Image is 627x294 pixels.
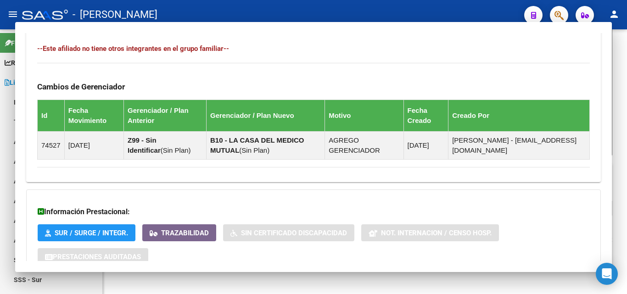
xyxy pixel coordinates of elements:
td: ( ) [206,132,325,160]
span: Not. Internacion / Censo Hosp. [381,229,492,237]
span: - [PERSON_NAME] [73,5,157,25]
span: SUR / SURGE / INTEGR. [55,229,128,237]
button: Not. Internacion / Censo Hosp. [361,224,499,241]
th: Creado Por [448,100,590,132]
span: Sin Certificado Discapacidad [241,229,347,237]
span: Liquidación de Convenios [5,78,85,88]
h3: Información Prestacional: [38,206,589,217]
th: Gerenciador / Plan Anterior [124,100,207,132]
td: ( ) [124,132,207,160]
th: Gerenciador / Plan Nuevo [206,100,325,132]
span: Prestaciones Auditadas [53,253,141,261]
th: Id [38,100,65,132]
span: Sin Plan [163,146,189,154]
td: [DATE] [64,132,123,160]
span: Sin Plan [241,146,267,154]
td: 74527 [38,132,65,160]
h4: --Este afiliado no tiene otros integrantes en el grupo familiar-- [37,44,590,54]
button: Sin Certificado Discapacidad [223,224,354,241]
strong: Z99 - Sin Identificar [128,136,161,154]
th: Fecha Movimiento [64,100,123,132]
span: Firma Express [5,38,52,48]
button: SUR / SURGE / INTEGR. [38,224,135,241]
div: Open Intercom Messenger [596,263,618,285]
th: Fecha Creado [403,100,448,132]
h3: Cambios de Gerenciador [37,82,590,92]
span: Reportes [5,58,38,68]
mat-icon: menu [7,9,18,20]
strong: B10 - LA CASA DEL MEDICO MUTUAL [210,136,304,154]
th: Motivo [325,100,403,132]
mat-icon: person [609,9,620,20]
td: [DATE] [403,132,448,160]
span: Trazabilidad [161,229,209,237]
button: Trazabilidad [142,224,216,241]
td: [PERSON_NAME] - [EMAIL_ADDRESS][DOMAIN_NAME] [448,132,590,160]
button: Prestaciones Auditadas [38,248,148,265]
td: AGREGO GERENCIADOR [325,132,403,160]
